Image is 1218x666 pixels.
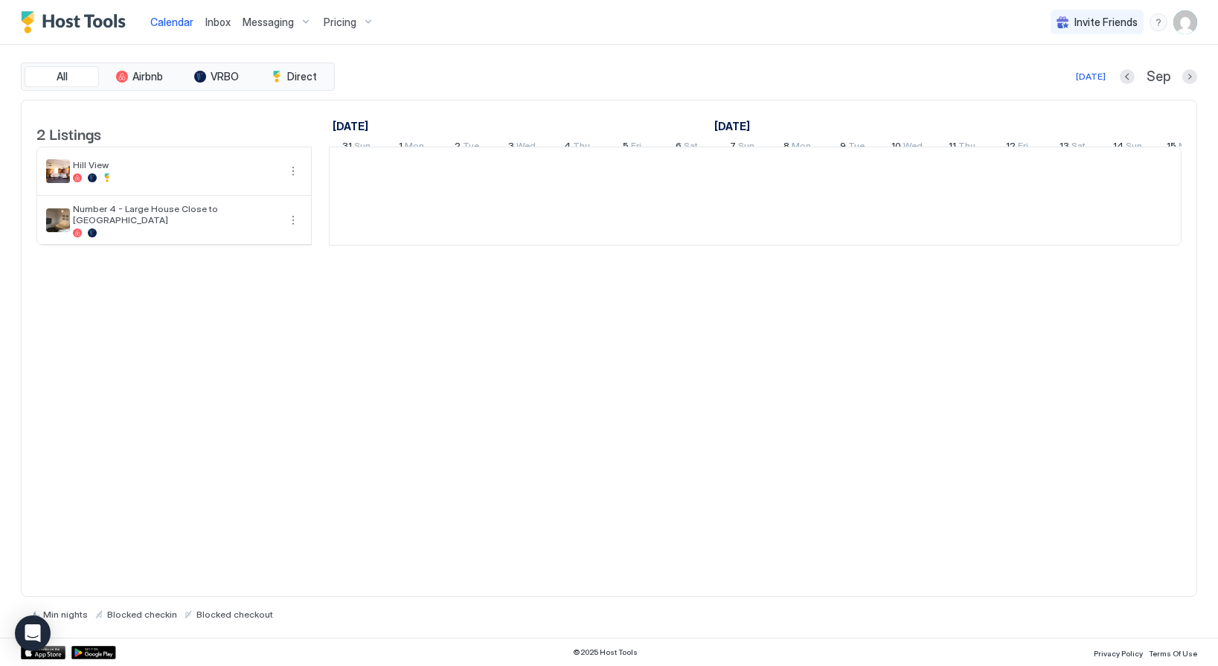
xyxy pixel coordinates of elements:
[958,140,975,156] span: Thu
[179,66,254,87] button: VRBO
[1076,70,1106,83] div: [DATE]
[891,140,901,156] span: 10
[1094,644,1143,660] a: Privacy Policy
[1071,140,1086,156] span: Sat
[324,16,356,29] span: Pricing
[107,609,177,620] span: Blocked checkin
[676,140,682,156] span: 6
[730,140,736,156] span: 7
[150,16,193,28] span: Calendar
[150,14,193,30] a: Calendar
[43,609,88,620] span: Min nights
[1056,137,1089,159] a: September 13, 2025
[738,140,754,156] span: Sun
[287,70,317,83] span: Direct
[21,63,335,91] div: tab-group
[1109,137,1146,159] a: September 14, 2025
[508,140,514,156] span: 3
[945,137,979,159] a: September 11, 2025
[1006,140,1016,156] span: 12
[792,140,811,156] span: Mon
[888,137,926,159] a: September 10, 2025
[57,70,68,83] span: All
[102,66,176,87] button: Airbnb
[504,137,539,159] a: September 3, 2025
[1113,140,1124,156] span: 14
[196,609,273,620] span: Blocked checkout
[205,14,231,30] a: Inbox
[631,140,641,156] span: Fri
[840,140,846,156] span: 9
[1167,140,1176,156] span: 15
[211,70,239,83] span: VRBO
[354,140,371,156] span: Sun
[903,140,923,156] span: Wed
[15,615,51,651] div: Open Intercom Messenger
[455,140,461,156] span: 2
[463,140,479,156] span: Tue
[1074,68,1108,86] button: [DATE]
[623,140,629,156] span: 5
[1060,140,1069,156] span: 13
[257,66,331,87] button: Direct
[573,647,638,657] span: © 2025 Host Tools
[1126,140,1142,156] span: Sun
[1163,137,1202,159] a: September 15, 2025
[1147,68,1170,86] span: Sep
[284,162,302,180] button: More options
[46,159,70,183] div: listing image
[1179,140,1198,156] span: Mon
[243,16,294,29] span: Messaging
[21,11,132,33] a: Host Tools Logo
[71,646,116,659] a: Google Play Store
[1173,10,1197,34] div: User profile
[848,140,865,156] span: Tue
[1074,16,1138,29] span: Invite Friends
[25,66,99,87] button: All
[46,208,70,232] div: listing image
[284,211,302,229] button: More options
[342,140,352,156] span: 31
[1120,69,1135,84] button: Previous month
[684,140,698,156] span: Sat
[395,137,428,159] a: September 1, 2025
[284,211,302,229] div: menu
[573,140,590,156] span: Thu
[726,137,758,159] a: September 7, 2025
[564,140,571,156] span: 4
[783,140,789,156] span: 8
[1149,649,1197,658] span: Terms Of Use
[73,203,278,225] span: Number 4 - Large House Close to [GEOGRAPHIC_DATA]
[399,140,403,156] span: 1
[21,646,65,659] a: App Store
[1002,137,1032,159] a: September 12, 2025
[949,140,956,156] span: 11
[205,16,231,28] span: Inbox
[1018,140,1028,156] span: Fri
[1094,649,1143,658] span: Privacy Policy
[329,115,372,137] a: August 31, 2025
[132,70,163,83] span: Airbnb
[1149,644,1197,660] a: Terms Of Use
[711,115,754,137] a: September 1, 2025
[1182,69,1197,84] button: Next month
[780,137,815,159] a: September 8, 2025
[451,137,483,159] a: September 2, 2025
[672,137,702,159] a: September 6, 2025
[73,159,278,170] span: Hill View
[339,137,374,159] a: August 31, 2025
[36,122,101,144] span: 2 Listings
[284,162,302,180] div: menu
[560,137,594,159] a: September 4, 2025
[1150,13,1167,31] div: menu
[516,140,536,156] span: Wed
[836,137,868,159] a: September 9, 2025
[405,140,424,156] span: Mon
[619,137,645,159] a: September 5, 2025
